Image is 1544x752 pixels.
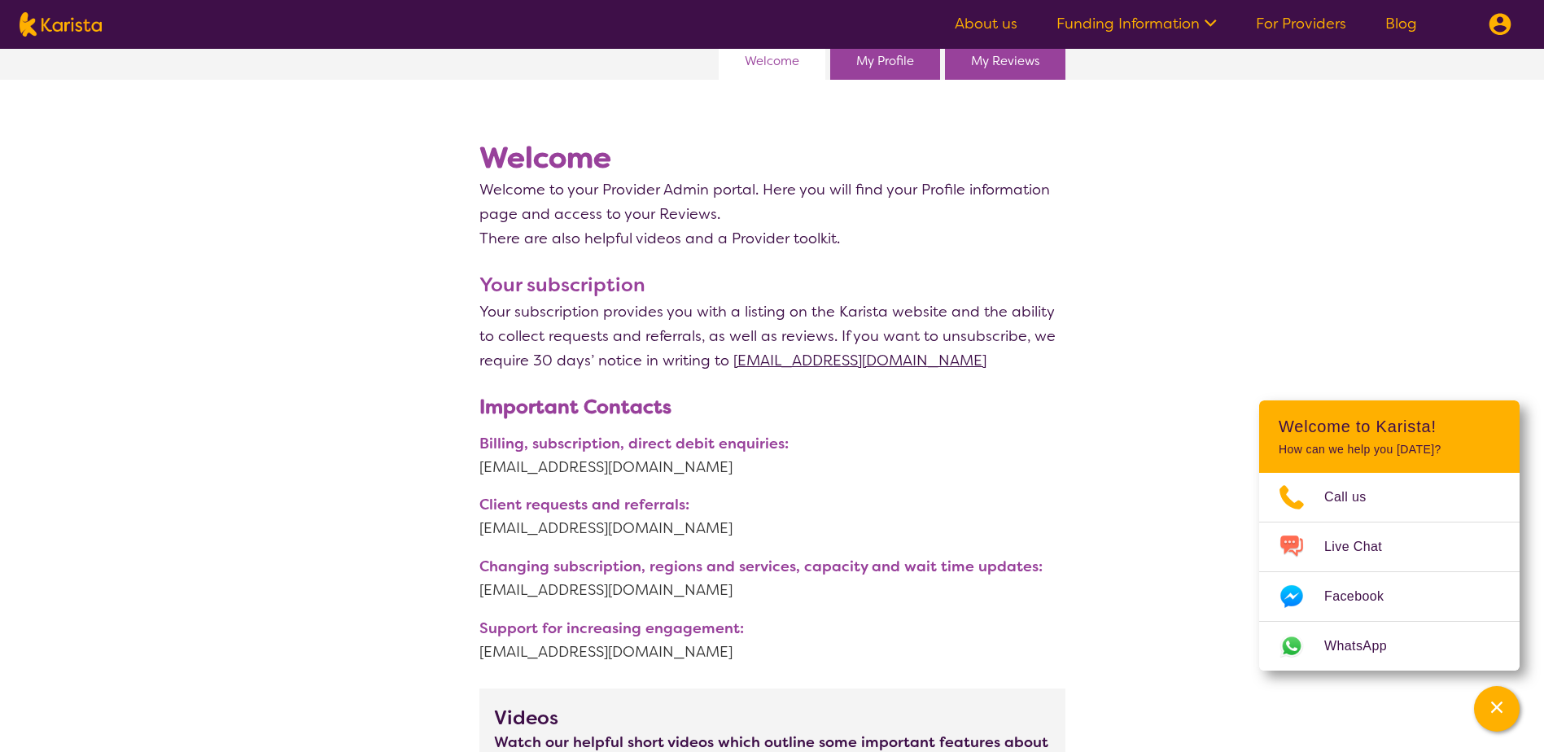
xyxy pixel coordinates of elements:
p: Client requests and referrals: [479,494,1065,516]
p: Your subscription provides you with a listing on the Karista website and the ability to collect r... [479,299,1065,373]
h3: Your subscription [479,270,1065,299]
a: [EMAIL_ADDRESS][DOMAIN_NAME] [479,516,1065,540]
div: Channel Menu [1259,400,1520,671]
span: Live Chat [1324,535,1402,559]
a: About us [955,14,1017,33]
b: Important Contacts [479,394,671,420]
h3: Videos [494,703,1051,732]
h1: Welcome [479,138,1065,177]
span: Call us [1324,485,1386,509]
a: [EMAIL_ADDRESS][DOMAIN_NAME] [479,578,1065,602]
a: My Profile [856,49,914,73]
a: [EMAIL_ADDRESS][DOMAIN_NAME] [479,455,1065,479]
a: Funding Information [1056,14,1217,33]
a: Web link opens in a new tab. [1259,622,1520,671]
p: Changing subscription, regions and services, capacity and wait time updates: [479,556,1065,578]
span: Facebook [1324,584,1403,609]
p: Welcome to your Provider Admin portal. Here you will find your Profile information page and acces... [479,177,1065,226]
a: Welcome [745,49,799,73]
h2: Welcome to Karista! [1279,417,1500,436]
p: There are also helpful videos and a Provider toolkit. [479,226,1065,251]
a: Blog [1385,14,1417,33]
img: Karista logo [20,12,102,37]
a: [EMAIL_ADDRESS][DOMAIN_NAME] [733,351,986,370]
a: For Providers [1256,14,1346,33]
a: [EMAIL_ADDRESS][DOMAIN_NAME] [479,640,1065,664]
a: My Reviews [971,49,1039,73]
button: Channel Menu [1474,686,1520,732]
ul: Choose channel [1259,473,1520,671]
p: Support for increasing engagement: [479,618,1065,640]
p: Billing, subscription, direct debit enquiries: [479,433,1065,455]
span: WhatsApp [1324,634,1406,658]
img: menu [1489,13,1511,36]
p: How can we help you [DATE]? [1279,443,1500,457]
